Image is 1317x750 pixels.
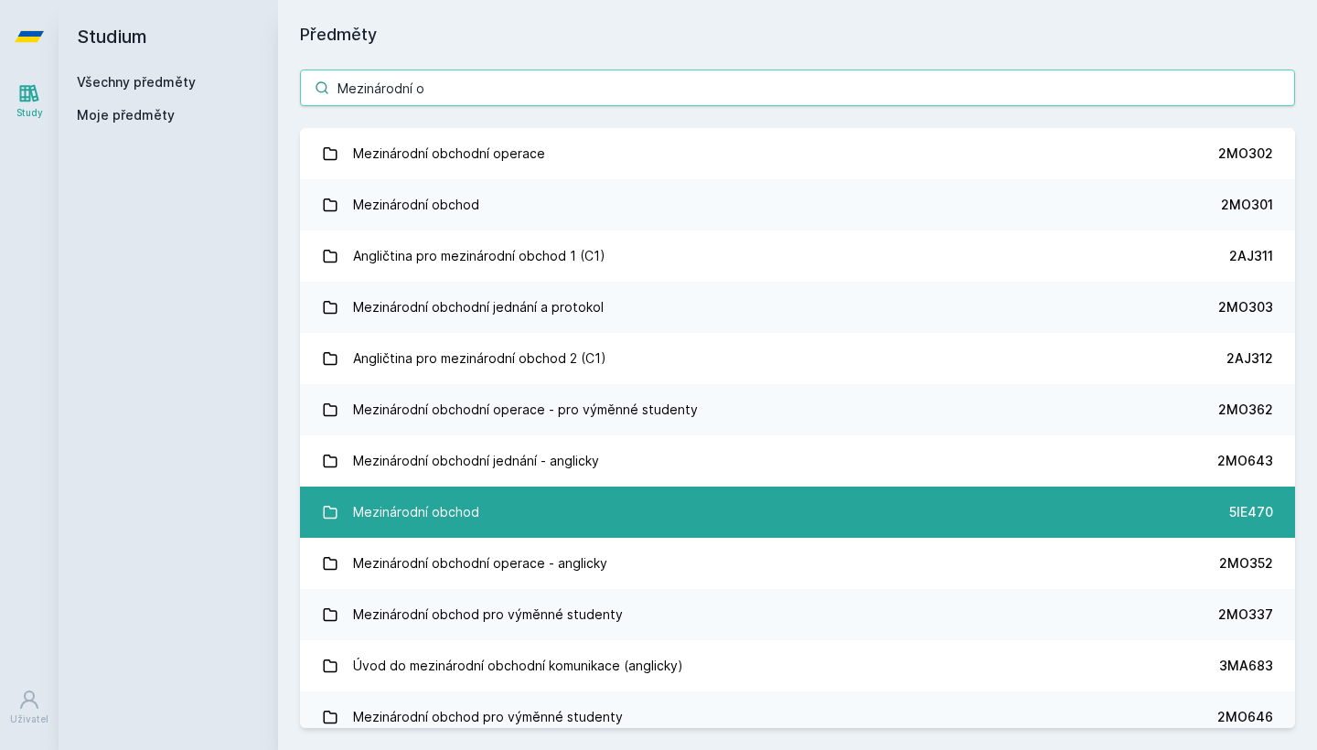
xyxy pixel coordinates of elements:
div: Mezinárodní obchod [353,494,479,530]
a: Mezinárodní obchodní operace 2MO302 [300,128,1295,179]
div: 2MO646 [1217,708,1273,726]
a: Mezinárodní obchod 2MO301 [300,179,1295,230]
div: 5IE470 [1229,503,1273,521]
div: 2MO643 [1217,452,1273,470]
div: Study [16,106,43,120]
a: Mezinárodní obchod pro výměnné studenty 2MO337 [300,589,1295,640]
div: 2AJ311 [1229,247,1273,265]
div: 2MO302 [1218,145,1273,163]
a: Angličtina pro mezinárodní obchod 2 (C1) 2AJ312 [300,333,1295,384]
div: Angličtina pro mezinárodní obchod 1 (C1) [353,238,605,274]
div: 2MO301 [1221,196,1273,214]
a: Mezinárodní obchodní jednání a protokol 2MO303 [300,282,1295,333]
a: Angličtina pro mezinárodní obchod 1 (C1) 2AJ311 [300,230,1295,282]
div: 3MA683 [1219,657,1273,675]
a: Úvod do mezinárodní obchodní komunikace (anglicky) 3MA683 [300,640,1295,691]
a: Všechny předměty [77,74,196,90]
a: Uživatel [4,680,55,735]
a: Mezinárodní obchodní operace - anglicky 2MO352 [300,538,1295,589]
div: Úvod do mezinárodní obchodní komunikace (anglicky) [353,648,683,684]
div: Mezinárodní obchodní jednání a protokol [353,289,604,326]
div: Mezinárodní obchodní operace [353,135,545,172]
div: Mezinárodní obchodní jednání - anglicky [353,443,599,479]
a: Mezinárodní obchod 5IE470 [300,487,1295,538]
input: Název nebo ident předmětu… [300,70,1295,106]
a: Mezinárodní obchodní jednání - anglicky 2MO643 [300,435,1295,487]
div: Uživatel [10,712,48,726]
div: Mezinárodní obchodní operace - anglicky [353,545,607,582]
div: 2AJ312 [1226,349,1273,368]
a: Study [4,73,55,129]
div: 2MO352 [1219,554,1273,573]
h1: Předměty [300,22,1295,48]
div: 2MO337 [1218,605,1273,624]
div: 2MO362 [1218,401,1273,419]
a: Mezinárodní obchodní operace - pro výměnné studenty 2MO362 [300,384,1295,435]
div: Mezinárodní obchod pro výměnné studenty [353,596,623,633]
div: 2MO303 [1218,298,1273,316]
div: Angličtina pro mezinárodní obchod 2 (C1) [353,340,606,377]
div: Mezinárodní obchod [353,187,479,223]
span: Moje předměty [77,106,175,124]
div: Mezinárodní obchodní operace - pro výměnné studenty [353,391,698,428]
a: Mezinárodní obchod pro výměnné studenty 2MO646 [300,691,1295,743]
div: Mezinárodní obchod pro výměnné studenty [353,699,623,735]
